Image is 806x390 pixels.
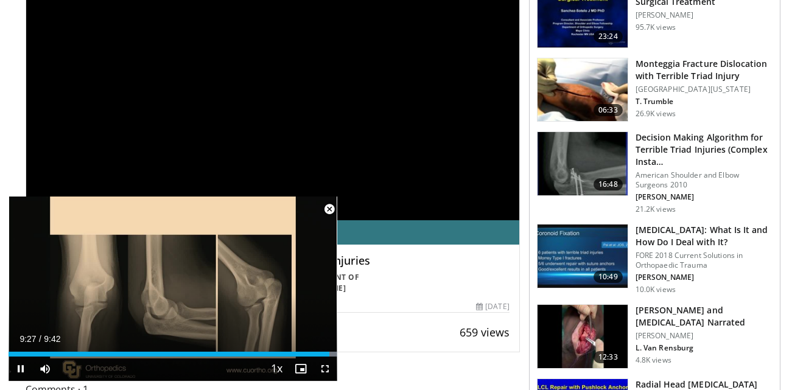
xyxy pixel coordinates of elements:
span: 06:33 [594,104,623,116]
p: 21.2K views [636,204,676,214]
h3: Decision Making Algorithm for Terrible Triad Injuries (Complex Insta… [636,131,773,168]
h4: Options for [MEDICAL_DATA] Injuries [178,254,509,268]
img: 87bfdc82-efac-4e11-adae-ebe37a6867b8.150x105_q85_crop-smart_upscale.jpg [538,225,628,288]
button: Mute [33,357,57,381]
img: 76186_0000_3.png.150x105_q85_crop-smart_upscale.jpg [538,58,628,122]
h3: [PERSON_NAME] and [MEDICAL_DATA] Narrated [636,304,773,329]
span: / [39,334,41,344]
img: kin_1.png.150x105_q85_crop-smart_upscale.jpg [538,132,628,195]
h3: Monteggia Fracture Dislocation with Terrible Triad Injury [636,58,773,82]
span: 10:49 [594,271,623,283]
span: 9:27 [19,334,36,344]
video-js: Video Player [9,197,337,381]
p: FORE 2018 Current Solutions in Orthopaedic Trauma [636,251,773,270]
p: [PERSON_NAME] [636,273,773,282]
span: 12:33 [594,351,623,363]
button: Playback Rate [264,357,289,381]
p: 4.8K views [636,355,671,365]
p: T. Trumble [636,97,773,106]
p: [PERSON_NAME] [636,10,773,20]
button: Close [317,197,342,222]
a: 12:33 [PERSON_NAME] and [MEDICAL_DATA] Narrated [PERSON_NAME] L. Van Rensburg 4.8K views [537,304,773,369]
p: 26.9K views [636,109,676,119]
p: 95.7K views [636,23,676,32]
a: 10:49 [MEDICAL_DATA]: What Is It and How Do I Deal with It? FORE 2018 Current Solutions in Orthop... [537,224,773,294]
span: 23:24 [594,30,623,43]
a: 16:48 Decision Making Algorithm for Terrible Triad Injuries (Complex Insta… American Shoulder and... [537,131,773,214]
span: 9:42 [44,334,60,344]
button: Pause [9,357,33,381]
div: [DATE] [476,301,509,312]
p: L. Van Rensburg [636,343,773,353]
div: Progress Bar [9,352,337,357]
button: Enable picture-in-picture mode [289,357,313,381]
span: 16:48 [594,178,623,190]
h3: [MEDICAL_DATA]: What Is It and How Do I Deal with It? [636,224,773,248]
p: American Shoulder and Elbow Surgeons 2010 [636,170,773,190]
p: 10.0K views [636,285,676,294]
div: By FEATURING [178,272,509,294]
p: [GEOGRAPHIC_DATA][US_STATE] [636,85,773,94]
img: 53c023d8-11e0-425b-812e-3a26f8672ef8.150x105_q85_crop-smart_upscale.jpg [538,305,628,368]
a: 06:33 Monteggia Fracture Dislocation with Terrible Triad Injury [GEOGRAPHIC_DATA][US_STATE] T. Tr... [537,58,773,122]
button: Fullscreen [313,357,337,381]
span: 659 views [460,325,510,340]
p: [PERSON_NAME] [636,192,773,202]
p: [PERSON_NAME] [636,331,773,341]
